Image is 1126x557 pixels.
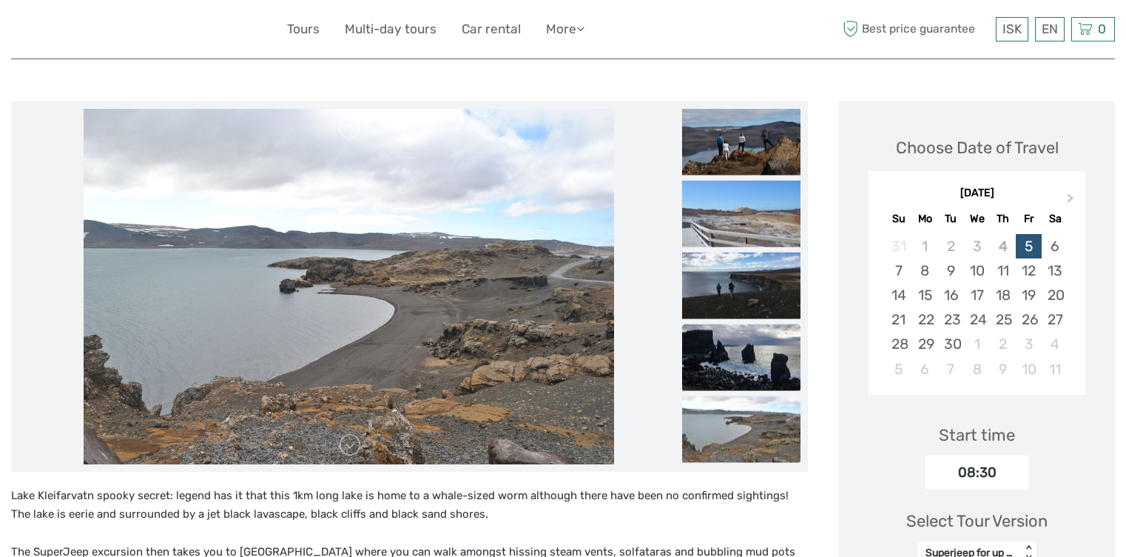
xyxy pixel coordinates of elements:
div: Mo [912,209,938,229]
div: Choose Sunday, September 7th, 2025 [886,259,911,283]
span: Best price guarantee [839,17,992,41]
a: More [546,19,584,40]
img: 579-c3ad521b-b2e6-4e2f-ac42-c21f71cf5781_logo_small.jpg [11,11,99,47]
div: 08:30 [926,456,1029,490]
div: Fr [1016,209,1042,229]
div: Choose Friday, October 10th, 2025 [1016,357,1042,381]
div: Choose Friday, September 26th, 2025 [1016,307,1042,332]
img: 4706f3624e2f4b058088f6bf0bd0c421_main_slider.jpg [84,109,614,464]
div: Choose Thursday, October 9th, 2025 [990,357,1016,381]
div: Choose Monday, September 15th, 2025 [912,283,938,307]
span: 0 [1096,21,1108,36]
div: Choose Friday, October 3rd, 2025 [1016,332,1042,356]
img: 1e77086460bf44a8a44ee73ebcc7d0bc_slider_thumbnail.jpg [682,180,800,247]
div: Choose Tuesday, September 9th, 2025 [938,259,964,283]
div: Not available Thursday, September 4th, 2025 [990,234,1016,259]
div: Choose Thursday, October 2nd, 2025 [990,332,1016,356]
div: Choose Thursday, September 11th, 2025 [990,259,1016,283]
div: Su [886,209,911,229]
div: [DATE] [869,186,1085,201]
a: Tours [287,19,320,40]
div: Choose Wednesday, September 17th, 2025 [964,283,990,307]
div: Choose Saturday, September 20th, 2025 [1042,283,1068,307]
div: Choose Tuesday, September 30th, 2025 [938,332,964,356]
div: Choose Friday, September 19th, 2025 [1016,283,1042,307]
div: Tu [938,209,964,229]
a: Multi-day tours [345,19,436,40]
div: Choose Friday, September 12th, 2025 [1016,259,1042,283]
div: Choose Saturday, September 27th, 2025 [1042,307,1068,332]
div: Choose Saturday, September 6th, 2025 [1042,234,1068,259]
div: Choose Saturday, September 13th, 2025 [1042,259,1068,283]
img: ac58312dd0984dd1a81a416763f1aba1_slider_thumbnail.jpg [682,252,800,318]
div: Choose Monday, September 22nd, 2025 [912,307,938,332]
div: Th [990,209,1016,229]
div: Choose Wednesday, October 1st, 2025 [964,332,990,356]
div: Choose Wednesday, September 24th, 2025 [964,307,990,332]
div: Choose Sunday, September 21st, 2025 [886,307,911,332]
div: Choose Friday, September 5th, 2025 [1016,234,1042,259]
button: Next Month [1060,190,1084,213]
div: Choose Wednesday, October 8th, 2025 [964,357,990,381]
div: Not available Sunday, August 31st, 2025 [886,234,911,259]
div: Not available Tuesday, September 2nd, 2025 [938,234,964,259]
div: Choose Tuesday, September 16th, 2025 [938,283,964,307]
div: Choose Tuesday, October 7th, 2025 [938,357,964,381]
div: Sa [1042,209,1068,229]
div: Choose Sunday, September 14th, 2025 [886,283,911,307]
div: Not available Wednesday, September 3rd, 2025 [964,234,990,259]
div: month 2025-09 [873,234,1080,381]
div: Not available Monday, September 1st, 2025 [912,234,938,259]
div: Choose Sunday, October 5th, 2025 [886,357,911,381]
div: Choose Wednesday, September 10th, 2025 [964,259,990,283]
div: Select Tour Version [906,510,1048,533]
img: f04c5a26f7ed4ff48d33ed14a819a850_slider_thumbnail.jpg [682,108,800,175]
div: Choose Saturday, October 4th, 2025 [1042,332,1068,356]
div: Choose Thursday, September 25th, 2025 [990,307,1016,332]
div: Choose Sunday, September 28th, 2025 [886,332,911,356]
div: Choose Thursday, September 18th, 2025 [990,283,1016,307]
div: Choose Monday, October 6th, 2025 [912,357,938,381]
img: edad951a3fa74987986c878eb3a5916b_slider_thumbnail.jpg [682,324,800,390]
div: Choose Monday, September 29th, 2025 [912,332,938,356]
div: Choose Saturday, October 11th, 2025 [1042,357,1068,381]
img: 4706f3624e2f4b058088f6bf0bd0c421_slider_thumbnail.jpg [682,396,800,462]
div: Choose Tuesday, September 23rd, 2025 [938,307,964,332]
div: EN [1035,17,1065,41]
div: Choose Monday, September 8th, 2025 [912,259,938,283]
a: Car rental [462,19,521,40]
div: We [964,209,990,229]
span: ISK [1002,21,1022,36]
div: Start time [939,424,1015,447]
div: Choose Date of Travel [896,136,1059,159]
